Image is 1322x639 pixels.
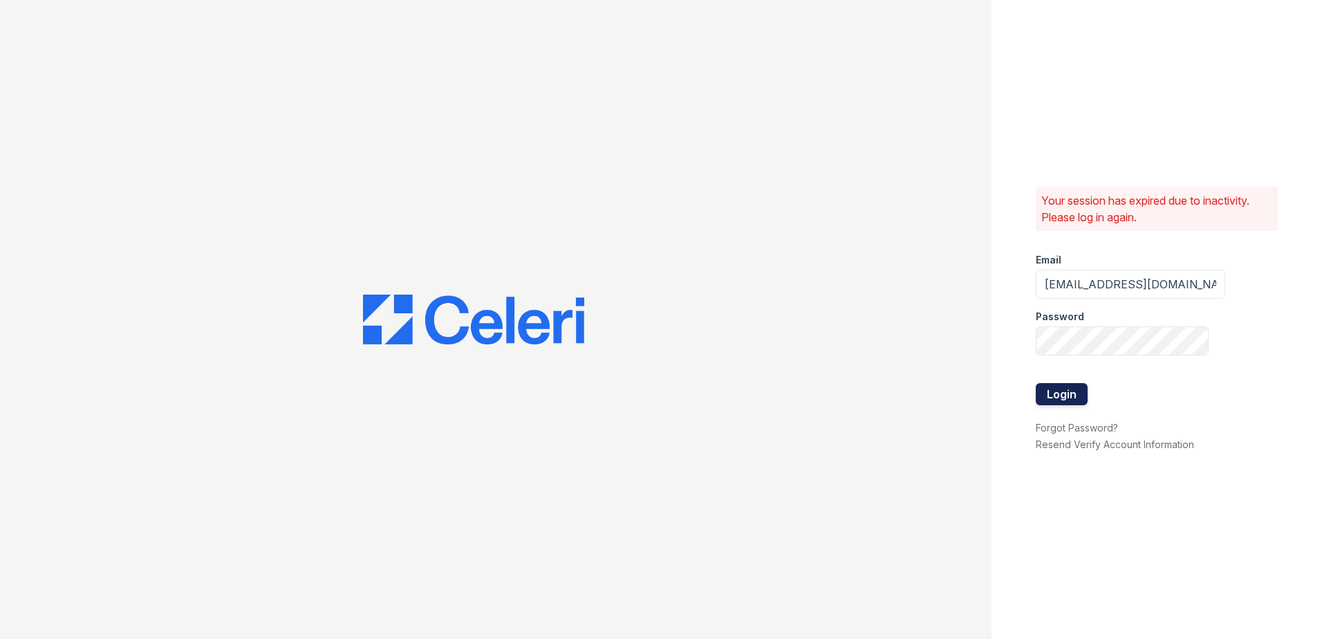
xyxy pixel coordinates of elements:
[363,295,584,344] img: CE_Logo_Blue-a8612792a0a2168367f1c8372b55b34899dd931a85d93a1a3d3e32e68fde9ad4.png
[1036,422,1118,434] a: Forgot Password?
[1036,253,1061,267] label: Email
[1036,383,1088,405] button: Login
[1036,438,1194,450] a: Resend Verify Account Information
[1041,192,1272,225] p: Your session has expired due to inactivity. Please log in again.
[1036,310,1084,324] label: Password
